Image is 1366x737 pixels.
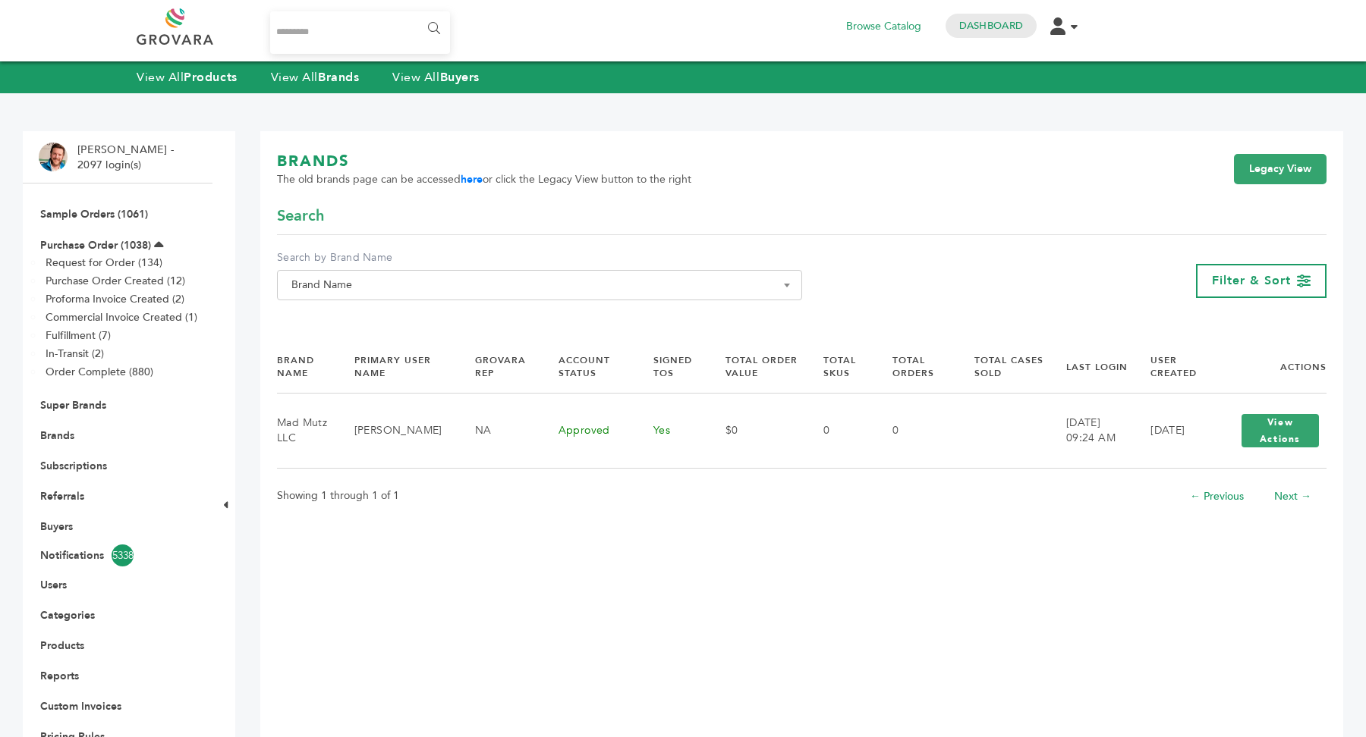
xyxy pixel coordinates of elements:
p: Showing 1 through 1 of 1 [277,487,399,505]
th: Total Cases Sold [955,341,1047,393]
a: Commercial Invoice Created (1) [46,310,197,325]
td: Mad Mutz LLC [277,394,335,469]
a: Referrals [40,489,84,503]
strong: Brands [318,69,359,86]
a: View AllBuyers [392,69,480,86]
td: Approved [540,394,635,469]
th: Actions [1215,341,1327,393]
th: Brand Name [277,341,335,393]
td: [PERSON_NAME] [335,394,456,469]
a: Legacy View [1234,154,1327,184]
a: Purchase Order Created (12) [46,274,185,288]
a: Browse Catalog [846,18,921,35]
a: View AllBrands [271,69,360,86]
a: Request for Order (134) [46,256,162,270]
td: Yes [634,394,707,469]
span: 5338 [112,544,134,566]
a: here [461,172,483,187]
strong: Buyers [440,69,480,86]
h1: BRANDS [277,151,691,172]
label: Search by Brand Name [277,250,802,265]
a: Purchase Order (1038) [40,238,151,252]
a: Products [40,638,84,653]
span: Search [277,205,324,227]
a: Categories [40,608,95,623]
td: 0 [804,394,874,469]
td: $0 [707,394,804,469]
th: Total Orders [873,341,955,393]
th: Primary User Name [335,341,456,393]
a: Fulfillment (7) [46,328,111,343]
th: Last Login [1047,341,1132,393]
a: Custom Invoices [40,699,121,713]
span: Brand Name [285,274,794,296]
th: User Created [1132,341,1215,393]
span: Brand Name [277,270,802,300]
a: In-Transit (2) [46,347,104,361]
span: Filter & Sort [1212,272,1291,289]
a: Dashboard [959,19,1023,33]
a: Sample Orders (1061) [40,207,148,221]
a: Notifications5338 [40,544,195,566]
span: The old brands page can be accessed or click the Legacy View button to the right [277,172,691,187]
th: Signed TOS [634,341,707,393]
td: [DATE] 09:24 AM [1047,394,1132,469]
a: View AllProducts [137,69,238,86]
a: Next → [1274,489,1311,503]
td: 0 [873,394,955,469]
th: Grovara Rep [456,341,540,393]
a: Subscriptions [40,459,107,473]
a: Brands [40,428,74,443]
a: Super Brands [40,398,106,412]
td: NA [456,394,540,469]
th: Account Status [540,341,635,393]
a: Buyers [40,519,73,534]
li: [PERSON_NAME] - 2097 login(s) [77,143,178,172]
a: Reports [40,669,79,683]
button: View Actions [1242,414,1319,447]
a: ← Previous [1190,489,1244,503]
a: Users [40,578,67,592]
th: Total Order Value [707,341,804,393]
strong: Products [184,69,237,86]
a: Order Complete (880) [46,365,153,379]
td: [DATE] [1132,394,1215,469]
th: Total SKUs [804,341,874,393]
input: Search... [270,11,450,54]
a: Proforma Invoice Created (2) [46,292,184,306]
